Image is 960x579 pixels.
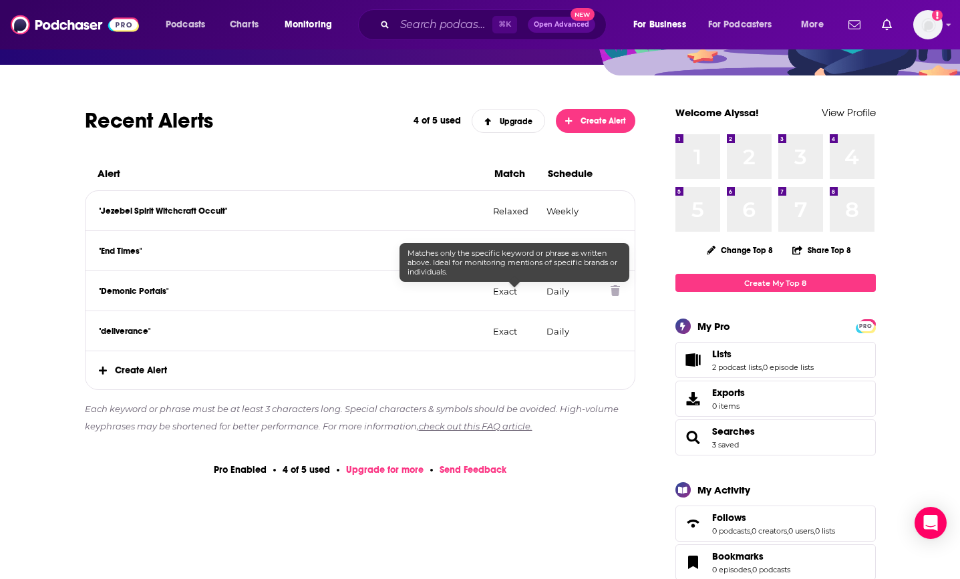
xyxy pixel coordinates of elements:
[99,326,483,337] p: "deliverance"
[680,514,707,533] a: Follows
[750,526,752,536] span: ,
[275,14,349,35] button: open menu
[913,10,943,39] img: User Profile
[712,512,746,524] span: Follows
[680,428,707,447] a: Searches
[546,326,600,337] p: Daily
[712,348,814,360] a: Lists
[98,167,484,180] h3: Alert
[166,15,205,34] span: Podcasts
[283,464,330,475] p: 4 of 5 used
[546,206,600,216] p: Weekly
[712,387,745,399] span: Exports
[214,464,267,475] p: Pro Enabled
[86,351,635,389] span: Create Alert
[858,321,874,331] a: PRO
[408,248,621,276] span: Matches only the specific keyword or phrase as written above. Ideal for monitoring mentions of sp...
[699,242,782,258] button: Change Top 8
[494,167,537,180] h3: Match
[876,13,897,36] a: Show notifications dropdown
[440,464,506,475] span: Send Feedback
[822,106,876,119] a: View Profile
[680,553,707,572] a: Bookmarks
[680,351,707,369] a: Lists
[419,421,532,431] a: check out this FAQ article.
[712,348,732,360] span: Lists
[675,274,876,292] a: Create My Top 8
[787,526,788,536] span: ,
[472,109,545,133] a: Upgrade
[712,565,751,574] a: 0 episodes
[913,10,943,39] span: Logged in as anori
[675,106,759,119] a: Welcome Alyssa!
[801,15,824,34] span: More
[565,116,626,126] span: Create Alert
[788,526,814,536] a: 0 users
[712,363,762,372] a: 2 podcast lists
[712,512,835,524] a: Follows
[546,286,600,297] p: Daily
[752,526,787,536] a: 0 creators
[815,526,835,536] a: 0 lists
[752,565,790,574] a: 0 podcasts
[708,15,772,34] span: For Podcasters
[712,440,739,449] a: 3 saved
[697,484,750,496] div: My Activity
[675,506,876,542] span: Follows
[346,464,424,475] a: Upgrade for more
[493,286,536,297] p: Exact
[675,342,876,378] span: Lists
[85,401,636,435] p: Each keyword or phrase must be at least 3 characters long. Special characters & symbols should be...
[699,14,792,35] button: open menu
[792,14,840,35] button: open menu
[484,117,532,126] span: Upgrade
[762,363,763,372] span: ,
[712,526,750,536] a: 0 podcasts
[712,425,755,437] a: Searches
[675,419,876,455] span: Searches
[221,14,267,35] a: Charts
[85,108,404,134] h2: Recent Alerts
[915,507,947,539] div: Open Intercom Messenger
[285,15,332,34] span: Monitoring
[697,320,730,333] div: My Pro
[571,8,595,21] span: New
[11,12,139,37] img: Podchaser - Follow, Share and Rate Podcasts
[712,550,764,562] span: Bookmarks
[913,10,943,39] button: Show profile menu
[534,21,589,28] span: Open Advanced
[99,286,483,297] p: "Demonic Portals"
[99,246,483,256] p: "End Times"
[156,14,222,35] button: open menu
[493,326,536,337] p: Exact
[395,14,492,35] input: Search podcasts, credits, & more...
[492,16,517,33] span: ⌘ K
[792,237,852,263] button: Share Top 8
[932,10,943,21] svg: Add a profile image
[99,206,483,216] p: "Jezebel Spirit Witchcraft Occult"
[624,14,703,35] button: open menu
[556,109,636,133] button: Create Alert
[230,15,259,34] span: Charts
[712,550,790,562] a: Bookmarks
[414,115,461,126] p: 4 of 5 used
[843,13,866,36] a: Show notifications dropdown
[528,17,595,33] button: Open AdvancedNew
[814,526,815,536] span: ,
[675,381,876,417] a: Exports
[371,9,619,40] div: Search podcasts, credits, & more...
[493,206,536,216] p: Relaxed
[548,167,601,180] h3: Schedule
[712,401,745,411] span: 0 items
[751,565,752,574] span: ,
[633,15,686,34] span: For Business
[763,363,814,372] a: 0 episode lists
[680,389,707,408] span: Exports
